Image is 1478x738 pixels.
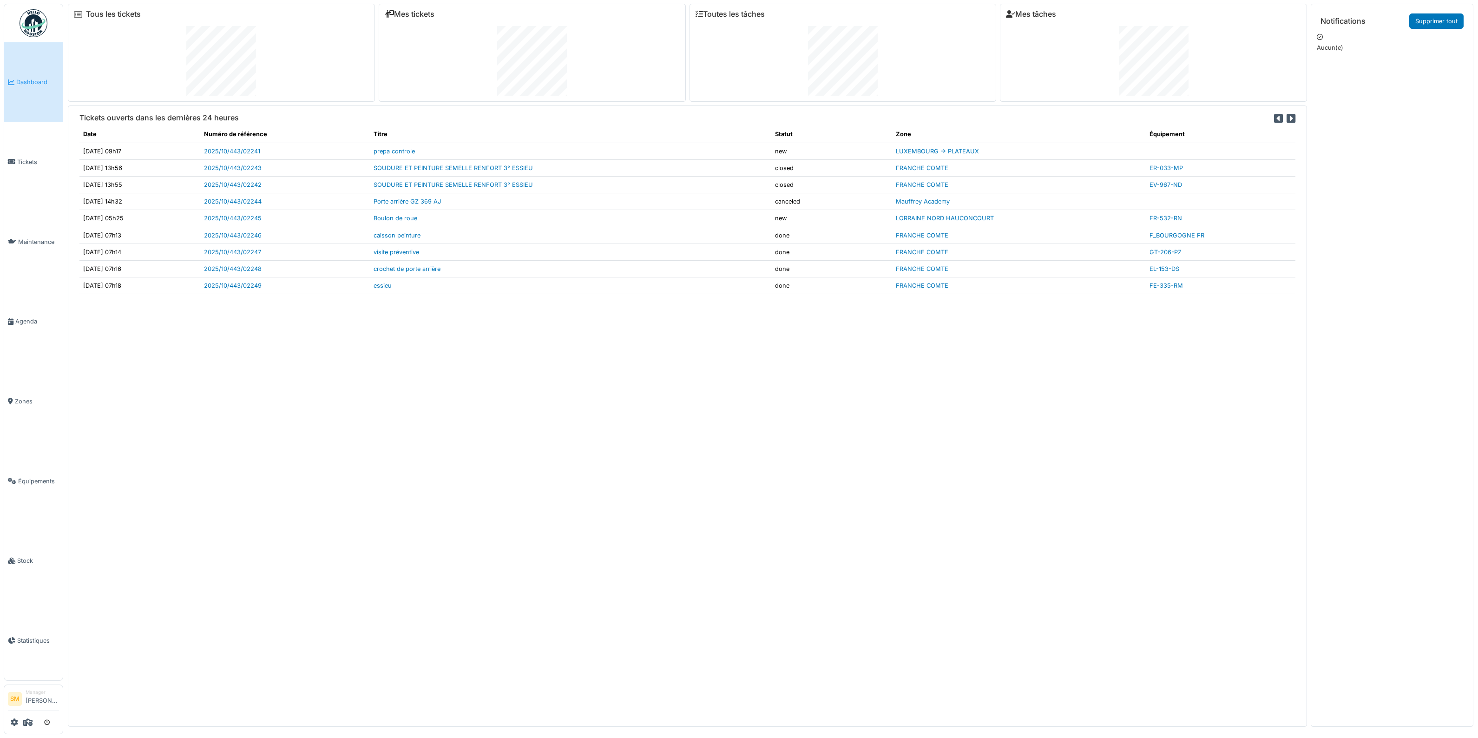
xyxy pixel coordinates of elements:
[17,556,59,565] span: Stock
[26,689,59,709] li: [PERSON_NAME]
[204,215,262,222] a: 2025/10/443/02245
[385,10,434,19] a: Mes tickets
[204,232,262,239] a: 2025/10/443/02246
[374,249,419,256] a: visite préventive
[374,215,417,222] a: Boulon de roue
[4,601,63,681] a: Statistiques
[204,148,260,155] a: 2025/10/443/02241
[771,277,892,294] td: done
[15,317,59,326] span: Agenda
[20,9,47,37] img: Badge_color-CXgf-gQk.svg
[370,126,771,143] th: Titre
[1150,282,1183,289] a: FE-335-RM
[374,282,392,289] a: essieu
[26,689,59,696] div: Manager
[1150,165,1183,171] a: ER-033-MP
[896,265,948,272] a: FRANCHE COMTE
[374,198,441,205] a: Porte arrière GZ 369 AJ
[771,126,892,143] th: Statut
[204,198,262,205] a: 2025/10/443/02244
[79,227,200,244] td: [DATE] 07h13
[374,181,533,188] a: SOUDURE ET PEINTURE SEMELLE RENFORT 3° ESSIEU
[1150,215,1182,222] a: FR-532-RN
[17,158,59,166] span: Tickets
[16,78,59,86] span: Dashboard
[4,42,63,122] a: Dashboard
[4,441,63,521] a: Équipements
[771,143,892,159] td: new
[771,176,892,193] td: closed
[79,126,200,143] th: Date
[204,265,262,272] a: 2025/10/443/02248
[204,249,261,256] a: 2025/10/443/02247
[1320,17,1366,26] h6: Notifications
[374,232,420,239] a: caisson peinture
[771,193,892,210] td: canceled
[4,362,63,441] a: Zones
[79,193,200,210] td: [DATE] 14h32
[374,165,533,171] a: SOUDURE ET PEINTURE SEMELLE RENFORT 3° ESSIEU
[200,126,370,143] th: Numéro de référence
[1409,13,1464,29] a: Supprimer tout
[771,159,892,176] td: closed
[4,282,63,362] a: Agenda
[771,260,892,277] td: done
[86,10,141,19] a: Tous les tickets
[17,636,59,645] span: Statistiques
[79,176,200,193] td: [DATE] 13h55
[4,122,63,202] a: Tickets
[79,159,200,176] td: [DATE] 13h56
[79,260,200,277] td: [DATE] 07h16
[896,215,994,222] a: LORRAINE NORD HAUCONCOURT
[896,232,948,239] a: FRANCHE COMTE
[1150,265,1179,272] a: EL-153-DS
[771,244,892,260] td: done
[1317,43,1467,52] p: Aucun(e)
[771,227,892,244] td: done
[79,143,200,159] td: [DATE] 09h17
[1150,249,1182,256] a: GT-206-PZ
[892,126,1146,143] th: Zone
[204,181,262,188] a: 2025/10/443/02242
[896,249,948,256] a: FRANCHE COMTE
[896,198,950,205] a: Mauffrey Academy
[18,237,59,246] span: Maintenance
[1150,232,1204,239] a: F_BOURGOGNE FR
[1150,181,1182,188] a: EV-967-ND
[79,244,200,260] td: [DATE] 07h14
[8,689,59,711] a: SM Manager[PERSON_NAME]
[79,210,200,227] td: [DATE] 05h25
[374,265,440,272] a: crochet de porte arrière
[4,202,63,282] a: Maintenance
[374,148,415,155] a: prepa controle
[896,165,948,171] a: FRANCHE COMTE
[4,521,63,601] a: Stock
[1146,126,1295,143] th: Équipement
[896,148,979,155] a: LUXEMBOURG -> PLATEAUX
[79,113,239,122] h6: Tickets ouverts dans les dernières 24 heures
[204,282,262,289] a: 2025/10/443/02249
[771,210,892,227] td: new
[18,477,59,486] span: Équipements
[896,181,948,188] a: FRANCHE COMTE
[896,282,948,289] a: FRANCHE COMTE
[204,165,262,171] a: 2025/10/443/02243
[696,10,765,19] a: Toutes les tâches
[1006,10,1056,19] a: Mes tâches
[8,692,22,706] li: SM
[79,277,200,294] td: [DATE] 07h18
[15,397,59,406] span: Zones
